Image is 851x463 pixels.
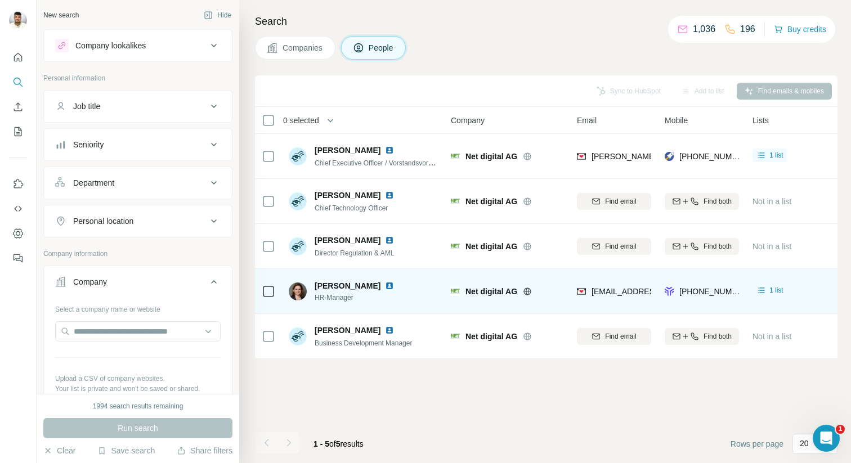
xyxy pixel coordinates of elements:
div: Select a company name or website [55,300,221,314]
img: provider forager logo [665,286,674,297]
img: Logo of Net digital AG [451,287,460,296]
span: 1 list [769,285,783,295]
div: Seniority [73,139,104,150]
span: [PERSON_NAME] [315,190,380,201]
img: Logo of Net digital AG [451,242,460,251]
p: Personal information [43,73,232,83]
img: Avatar [289,327,307,345]
span: [PERSON_NAME] [315,325,380,336]
button: Department [44,169,232,196]
span: Find email [605,196,636,206]
p: Company information [43,249,232,259]
div: 1994 search results remaining [93,401,183,411]
span: 0 selected [283,115,319,126]
button: Feedback [9,248,27,268]
button: Dashboard [9,223,27,244]
button: Use Surfe on LinkedIn [9,174,27,194]
iframe: Intercom live chat [813,425,840,452]
span: Rows per page [731,438,783,449]
span: People [369,42,395,53]
span: Not in a list [753,197,791,206]
span: results [313,439,364,448]
span: Net digital AG [465,241,517,252]
span: Business Development Manager [315,339,412,347]
div: New search [43,10,79,20]
button: Find email [577,193,651,210]
button: Hide [196,7,239,24]
span: 1 - 5 [313,439,329,448]
span: [PERSON_NAME] [315,235,380,246]
button: Enrich CSV [9,97,27,117]
span: Find both [704,331,732,341]
button: Use Surfe API [9,199,27,219]
span: Find both [704,196,732,206]
span: [EMAIL_ADDRESS][PERSON_NAME][DOMAIN_NAME] [592,287,790,296]
button: Company [44,268,232,300]
span: Chief Executive Officer / Vorstandsvorsitzender& Founder NET DIGITAL AG [315,158,541,167]
div: Job title [73,101,100,112]
button: Personal location [44,208,232,235]
div: Personal location [73,215,133,227]
p: Upload a CSV of company websites. [55,374,221,384]
img: LinkedIn logo [385,191,394,200]
img: Avatar [289,237,307,255]
img: LinkedIn logo [385,326,394,335]
button: Find email [577,238,651,255]
span: Director Regulation & AML [315,249,394,257]
img: Logo of Net digital AG [451,332,460,341]
span: Find email [605,241,636,251]
span: Lists [753,115,769,126]
span: 1 list [769,150,783,160]
img: provider findymail logo [577,286,586,297]
span: [PERSON_NAME] [315,280,380,291]
span: Companies [283,42,324,53]
img: Logo of Net digital AG [451,152,460,161]
span: Not in a list [753,242,791,251]
h4: Search [255,14,837,29]
button: Buy credits [774,21,826,37]
span: Net digital AG [465,151,517,162]
p: 20 [800,438,809,449]
img: LinkedIn logo [385,236,394,245]
span: Chief Technology Officer [315,204,388,212]
button: Find both [665,328,739,345]
span: 5 [336,439,341,448]
span: Net digital AG [465,286,517,297]
span: Company [451,115,485,126]
img: provider findymail logo [577,151,586,162]
button: Clear [43,445,75,456]
button: Company lookalikes [44,32,232,59]
img: Avatar [289,192,307,210]
img: LinkedIn logo [385,281,394,290]
img: LinkedIn logo [385,146,394,155]
button: Quick start [9,47,27,68]
button: Save search [97,445,155,456]
span: [PHONE_NUMBER] [679,287,750,296]
span: Net digital AG [465,331,517,342]
div: Company [73,276,107,287]
button: Seniority [44,131,232,158]
span: Mobile [665,115,688,126]
span: Find email [605,331,636,341]
span: Not in a list [753,332,791,341]
span: Find both [704,241,732,251]
img: Avatar [9,11,27,29]
div: Department [73,177,114,188]
span: Net digital AG [465,196,517,207]
p: Your list is private and won't be saved or shared. [55,384,221,394]
button: Job title [44,93,232,120]
span: Email [577,115,597,126]
span: 1 [836,425,845,434]
div: Company lookalikes [75,40,146,51]
span: [PHONE_NUMBER] [679,152,750,161]
span: HR-Manager [315,293,398,303]
img: Logo of Net digital AG [451,197,460,206]
img: provider rocketreach logo [665,151,674,162]
button: My lists [9,122,27,142]
span: of [329,439,336,448]
span: [PERSON_NAME] [315,145,380,156]
button: Search [9,72,27,92]
button: Find email [577,328,651,345]
button: Find both [665,238,739,255]
img: Avatar [289,282,307,300]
